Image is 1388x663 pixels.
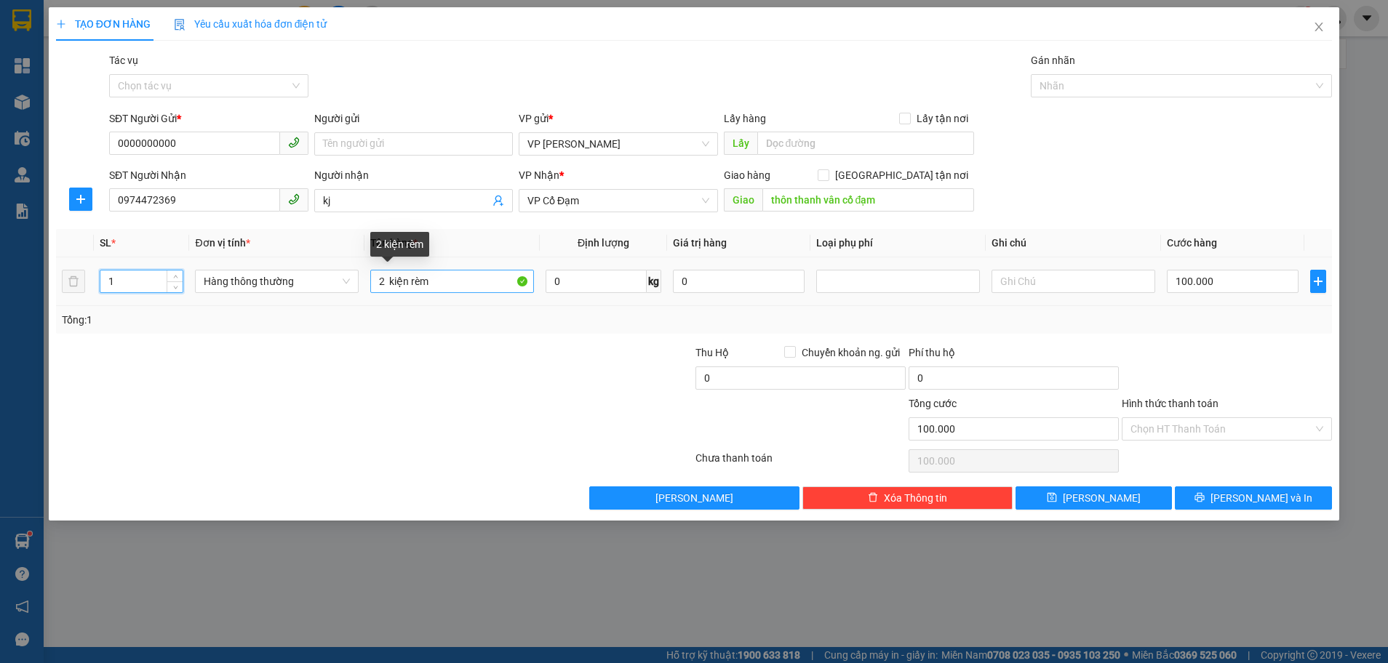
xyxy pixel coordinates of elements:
span: Lấy hàng [724,113,766,124]
span: Lấy [724,132,757,155]
span: Giao [724,188,762,212]
span: plus [1311,276,1325,287]
div: VP gửi [519,110,718,126]
div: Người nhận [314,167,514,183]
span: kg [647,270,661,293]
span: Tổng cước [909,398,957,409]
div: Người gửi [314,110,514,126]
input: 0 [673,270,805,293]
span: phone [288,137,300,148]
span: up [171,273,180,281]
span: Lấy tận nơi [911,110,974,126]
img: icon [174,19,186,31]
span: VP Cổ Đạm [527,190,709,212]
span: plus [70,193,92,205]
button: save[PERSON_NAME] [1016,486,1173,510]
span: VP Nhận [519,169,559,181]
input: Ghi Chú [992,270,1155,293]
button: delete [62,270,85,293]
span: close [1313,21,1325,33]
span: Định lượng [578,237,629,249]
button: [PERSON_NAME] [589,486,799,510]
span: phone [288,193,300,205]
div: SĐT Người Nhận [109,167,308,183]
input: Dọc đường [762,188,974,212]
button: Close [1299,7,1339,48]
span: Increase Value [167,270,183,281]
button: plus [69,188,92,211]
span: user-add [492,195,504,206]
div: Tổng: 1 [62,312,536,328]
th: Ghi chú [986,229,1161,257]
span: save [1047,492,1057,504]
button: printer[PERSON_NAME] và In [1175,486,1332,510]
button: plus [1310,270,1326,293]
button: deleteXóa Thông tin [802,486,1013,510]
span: down [171,283,180,292]
li: Hotline: 1900252555 [136,54,608,72]
span: TẠO ĐƠN HÀNG [56,18,151,30]
th: Loại phụ phí [810,229,986,257]
img: logo.jpg [18,18,91,91]
span: Yêu cầu xuất hóa đơn điện tử [174,18,327,30]
span: Cước hàng [1167,237,1217,249]
span: Hàng thông thường [204,270,350,292]
div: Chưa thanh toán [694,450,907,475]
span: VP Hoàng Liệt [527,133,709,155]
input: Dọc đường [757,132,974,155]
span: Xóa Thông tin [884,490,947,506]
span: SL [100,237,111,249]
li: Cổ Đạm, xã [GEOGRAPHIC_DATA], [GEOGRAPHIC_DATA] [136,36,608,54]
label: Tác vụ [109,55,138,66]
label: Hình thức thanh toán [1122,398,1219,409]
span: delete [868,492,878,504]
div: 2 kiện rèm [370,232,429,257]
div: Phí thu hộ [909,345,1119,366]
label: Gán nhãn [1031,55,1075,66]
span: printer [1194,492,1205,504]
span: Đơn vị tính [195,237,250,249]
span: Giao hàng [724,169,770,181]
span: plus [56,19,66,29]
span: [GEOGRAPHIC_DATA] tận nơi [829,167,974,183]
span: [PERSON_NAME] [655,490,733,506]
div: SĐT Người Gửi [109,110,308,126]
span: Thu Hộ [695,347,729,358]
span: Decrease Value [167,281,183,292]
span: [PERSON_NAME] và In [1210,490,1312,506]
span: Giá trị hàng [673,237,727,249]
span: [PERSON_NAME] [1063,490,1141,506]
b: GỬI : VP [PERSON_NAME] [18,105,254,129]
span: Chuyển khoản ng. gửi [796,345,906,361]
input: VD: Bàn, Ghế [370,270,534,293]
